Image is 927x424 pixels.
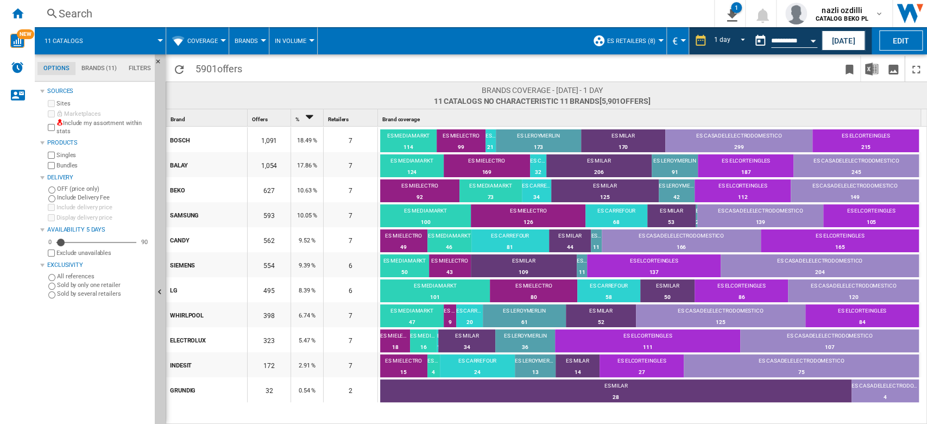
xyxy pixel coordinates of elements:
td: ES MILAR : 52 (13.07%) [566,304,636,329]
input: Include Delivery Fee [48,195,55,202]
label: Exclude unavailables [56,249,150,257]
div: Exclusivity [47,261,150,270]
label: Include delivery price [56,203,150,211]
td: ES ELCORTEINGLES : 111 (34.37%) [555,329,740,354]
input: All references [48,274,55,281]
button: Open calendar [803,29,823,49]
td: ES ELCORTEINGLES : 112 (17.86%) [695,179,791,204]
div: ES MIELECTRO [380,182,459,192]
div: Sort None [326,109,377,126]
div: 101 [380,292,490,303]
td: ES MIELECTRO : 99 (9.07%) [437,129,485,154]
div: ES MIELECTRO [490,282,577,292]
div: 18.49 % [291,127,323,152]
td: ES CASADELELECTRODOMESTICO : 4 (12.5%) [852,379,919,404]
button: md-calendar [749,30,771,52]
div: Delivery [47,173,150,182]
div: 1 [731,2,742,13]
div: ES ELCORTEINGLES [823,207,919,217]
div: % Sort Descending [293,109,323,126]
input: Display delivery price [48,214,55,221]
div: ES CASADELELECTRODOMESTICO [721,257,919,267]
div: ES LEROYMERLIN [577,257,588,267]
td: ES CARREFOUR : 21 (1.92%) [485,129,496,154]
div: 49 [380,242,427,253]
label: Include Delivery Fee [57,194,150,202]
td: ES LEROYMERLIN : 11 (1.99%) [577,254,588,279]
td: ES MILAR : 170 (15.58%) [581,129,665,154]
span: Brand [171,116,185,122]
td: ES CARREFOUR : 1 (0.31%) [437,329,438,354]
div: 126 [471,217,585,228]
div: ES LEROYMERLIN [659,182,695,192]
div: Coverage [172,27,223,54]
td: ES MEDIAMARKT : 73 (11.64%) [459,179,522,204]
span: 11 catalogs [45,38,83,45]
div: WHIRLPOOL [170,303,247,326]
div: 100 [380,217,471,228]
div: ES MILAR [551,182,659,192]
td: ES MEDIAMARKT : 124 (11.76%) [380,154,444,179]
div: Products [47,139,150,147]
td: ES ELCORTEINGLES : 27 (15.7%) [600,354,684,379]
div: 9.52 % [291,227,323,252]
div: 2 [696,217,697,228]
button: Bookmark this report [838,56,860,82]
td: ES MEDIAMARKT : 50 (9.03%) [380,254,429,279]
td: ES MEDIAMARKT : 4 (2.33%) [427,354,440,379]
div: SIEMENS [170,253,247,276]
td: ES MIELECTRO : 9 (2.26%) [444,304,456,329]
div: ES MEDIAMARKT [427,232,471,242]
div: 53 [647,217,696,228]
div: 7 [324,177,377,202]
div: ES CARREFOUR [530,157,546,167]
div: 593 [248,202,291,227]
td: ES CASADELELECTRODOMESTICO : 139 (23.44%) [697,204,824,229]
td: ES CARREFOUR : 20 (5.03%) [456,304,483,329]
div: 50 [380,267,429,278]
td: ES CASADELELECTRODOMESTICO : 125 (31.41%) [636,304,805,329]
td: ES MEDIAMARKT : 100 (16.86%) [380,204,471,229]
div: BEKO [170,178,247,201]
button: In volume [275,27,312,54]
input: Include delivery price [48,204,55,211]
div: ES MEDIAMARKT [380,257,429,267]
div: 10.63 % [291,177,323,202]
div: 120 [788,292,919,303]
div: 139 [697,217,824,228]
div: 562 [248,227,291,252]
td: ES MILAR : 14 (8.14%) [556,354,600,379]
button: 11 catalogs [45,27,94,54]
div: 1,054 [248,152,291,177]
td: ES CASADELELECTRODOMESTICO : 204 (36.82%) [721,254,919,279]
td: ES LEROYMERLIN : 11 (1.96%) [591,229,601,254]
td: ES LEROYMERLIN : 61 (15.33%) [483,304,565,329]
button: Brands [235,27,263,54]
div: ES CASADELELECTRODOMESTICO [791,182,919,192]
td: ES LEROYMERLIN : 173 (15.86%) [496,129,581,154]
div: 92 [380,192,459,203]
span: 11 catalogs No characteristic 11 brands [434,96,651,107]
td: ES LEROYMERLIN : 36 (11.15%) [495,329,556,354]
md-tab-item: Options [37,62,75,75]
td: ES MEDIAMARKT : 47 (11.81%) [380,304,444,329]
div: ES MIELECTRO [429,257,471,267]
span: [5,901 ] [600,97,651,105]
div: Search [59,6,686,21]
div: 6 [324,252,377,277]
div: 81 [471,242,549,253]
div: 114 [380,142,437,153]
div: BOSCH [170,128,247,151]
span: ES Retailers (8) [607,38,655,45]
span: In volume [275,38,306,45]
div: 50 [640,292,695,303]
div: 245 [793,167,919,178]
td: ES LEROYMERLIN : 13 (7.56%) [515,354,556,379]
td: ES CASADELELECTRODOMESTICO : 149 (23.76%) [791,179,919,204]
div: ES MEDIAMARKT [380,157,444,167]
td: ES CASADELELECTRODOMESTICO : 120 (24.24%) [788,279,919,304]
div: 1 day [714,36,730,43]
div: 7 [324,227,377,252]
div: ES MILAR [640,282,695,292]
